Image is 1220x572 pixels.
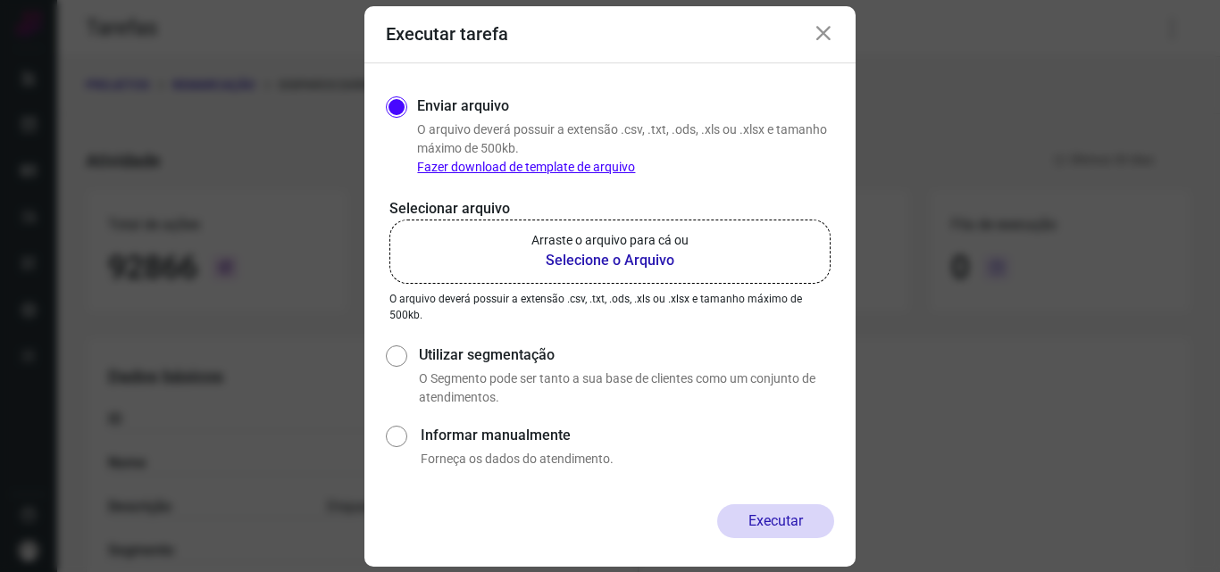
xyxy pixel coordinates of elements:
label: Informar manualmente [421,425,834,446]
h3: Executar tarefa [386,23,508,45]
p: O arquivo deverá possuir a extensão .csv, .txt, .ods, .xls ou .xlsx e tamanho máximo de 500kb. [417,120,834,177]
p: O Segmento pode ser tanto a sua base de clientes como um conjunto de atendimentos. [419,369,834,407]
a: Fazer download de template de arquivo [417,160,635,174]
p: Arraste o arquivo para cá ou [531,231,689,250]
p: Selecionar arquivo [389,198,831,220]
button: Executar [717,504,834,538]
label: Utilizar segmentação [419,344,834,366]
b: Selecione o Arquivo [531,250,689,271]
p: O arquivo deverá possuir a extensão .csv, .txt, .ods, .xls ou .xlsx e tamanho máximo de 500kb. [389,291,831,323]
label: Enviar arquivo [417,95,509,117]
p: Forneça os dados do atendimento. [421,450,834,468]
